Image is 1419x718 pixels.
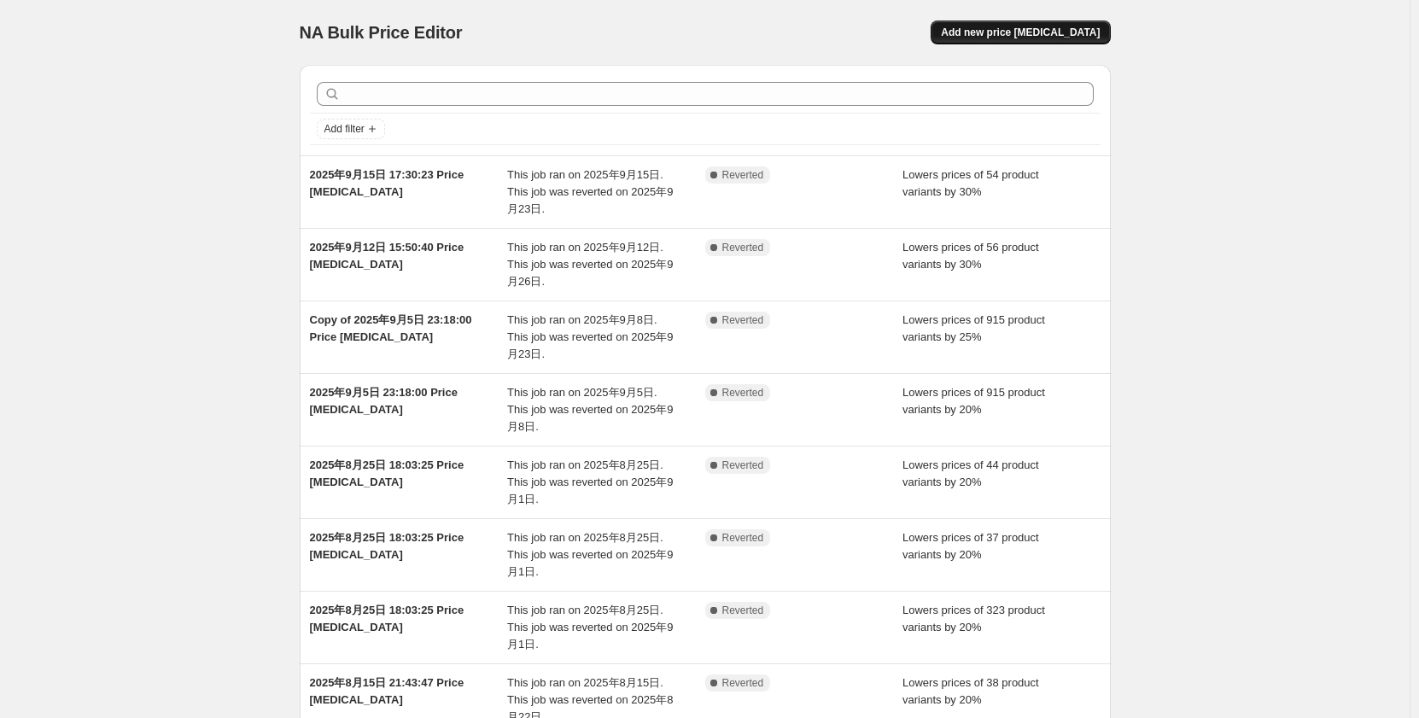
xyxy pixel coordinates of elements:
[722,531,764,545] span: Reverted
[902,168,1039,198] span: Lowers prices of 54 product variants by 30%
[507,313,673,360] span: This job ran on 2025年9月8日. This job was reverted on 2025年9月23日.
[902,531,1039,561] span: Lowers prices of 37 product variants by 20%
[507,386,673,433] span: This job ran on 2025年9月5日. This job was reverted on 2025年9月8日.
[902,313,1045,343] span: Lowers prices of 915 product variants by 25%
[722,676,764,690] span: Reverted
[902,458,1039,488] span: Lowers prices of 44 product variants by 20%
[310,168,464,198] span: 2025年9月15日 17:30:23 Price [MEDICAL_DATA]
[902,676,1039,706] span: Lowers prices of 38 product variants by 20%
[310,676,464,706] span: 2025年8月15日 21:43:47 Price [MEDICAL_DATA]
[310,604,464,633] span: 2025年8月25日 18:03:25 Price [MEDICAL_DATA]
[902,386,1045,416] span: Lowers prices of 915 product variants by 20%
[507,604,673,651] span: This job ran on 2025年8月25日. This job was reverted on 2025年9月1日.
[722,604,764,617] span: Reverted
[931,20,1110,44] button: Add new price [MEDICAL_DATA]
[310,313,472,343] span: Copy of 2025年9月5日 23:18:00 Price [MEDICAL_DATA]
[310,458,464,488] span: 2025年8月25日 18:03:25 Price [MEDICAL_DATA]
[507,531,673,578] span: This job ran on 2025年8月25日. This job was reverted on 2025年9月1日.
[722,313,764,327] span: Reverted
[310,241,464,271] span: 2025年9月12日 15:50:40 Price [MEDICAL_DATA]
[722,458,764,472] span: Reverted
[300,23,463,42] span: NA Bulk Price Editor
[507,241,673,288] span: This job ran on 2025年9月12日. This job was reverted on 2025年9月26日.
[507,168,673,215] span: This job ran on 2025年9月15日. This job was reverted on 2025年9月23日.
[722,386,764,400] span: Reverted
[310,531,464,561] span: 2025年8月25日 18:03:25 Price [MEDICAL_DATA]
[310,386,458,416] span: 2025年9月5日 23:18:00 Price [MEDICAL_DATA]
[722,168,764,182] span: Reverted
[722,241,764,254] span: Reverted
[317,119,385,139] button: Add filter
[507,458,673,505] span: This job ran on 2025年8月25日. This job was reverted on 2025年9月1日.
[324,122,365,136] span: Add filter
[902,604,1045,633] span: Lowers prices of 323 product variants by 20%
[902,241,1039,271] span: Lowers prices of 56 product variants by 30%
[941,26,1100,39] span: Add new price [MEDICAL_DATA]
